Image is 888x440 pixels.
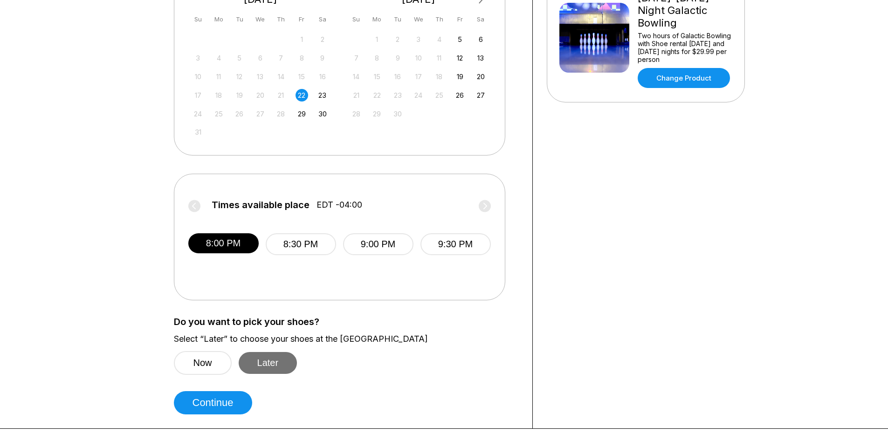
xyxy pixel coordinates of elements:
[174,334,518,344] label: Select “Later” to choose your shoes at the [GEOGRAPHIC_DATA]
[412,33,425,46] div: Not available Wednesday, September 3rd, 2025
[392,52,404,64] div: Not available Tuesday, September 9th, 2025
[350,13,363,26] div: Su
[192,13,204,26] div: Su
[174,351,232,375] button: Now
[412,89,425,102] div: Not available Wednesday, September 24th, 2025
[296,89,308,102] div: Choose Friday, August 22nd, 2025
[275,70,287,83] div: Not available Thursday, August 14th, 2025
[412,52,425,64] div: Not available Wednesday, September 10th, 2025
[174,391,252,414] button: Continue
[188,233,259,253] button: 8:00 PM
[316,33,329,46] div: Not available Saturday, August 2nd, 2025
[433,89,446,102] div: Not available Thursday, September 25th, 2025
[296,33,308,46] div: Not available Friday, August 1st, 2025
[192,52,204,64] div: Not available Sunday, August 3rd, 2025
[254,89,267,102] div: Not available Wednesday, August 20th, 2025
[316,13,329,26] div: Sa
[233,89,246,102] div: Not available Tuesday, August 19th, 2025
[296,13,308,26] div: Fr
[343,233,413,255] button: 9:00 PM
[174,317,518,327] label: Do you want to pick your shoes?
[254,108,267,120] div: Not available Wednesday, August 27th, 2025
[454,13,466,26] div: Fr
[296,52,308,64] div: Not available Friday, August 8th, 2025
[254,13,267,26] div: We
[412,13,425,26] div: We
[371,70,383,83] div: Not available Monday, September 15th, 2025
[371,89,383,102] div: Not available Monday, September 22nd, 2025
[192,89,204,102] div: Not available Sunday, August 17th, 2025
[254,52,267,64] div: Not available Wednesday, August 6th, 2025
[371,108,383,120] div: Not available Monday, September 29th, 2025
[296,108,308,120] div: Choose Friday, August 29th, 2025
[213,89,225,102] div: Not available Monday, August 18th, 2025
[420,233,491,255] button: 9:30 PM
[316,108,329,120] div: Choose Saturday, August 30th, 2025
[213,70,225,83] div: Not available Monday, August 11th, 2025
[454,89,466,102] div: Choose Friday, September 26th, 2025
[454,70,466,83] div: Choose Friday, September 19th, 2025
[638,32,732,63] div: Two hours of Galactic Bowling with Shoe rental [DATE] and [DATE] nights for $29.99 per person
[412,70,425,83] div: Not available Wednesday, September 17th, 2025
[371,52,383,64] div: Not available Monday, September 8th, 2025
[254,70,267,83] div: Not available Wednesday, August 13th, 2025
[213,108,225,120] div: Not available Monday, August 25th, 2025
[213,52,225,64] div: Not available Monday, August 4th, 2025
[475,52,487,64] div: Choose Saturday, September 13th, 2025
[475,89,487,102] div: Choose Saturday, September 27th, 2025
[350,52,363,64] div: Not available Sunday, September 7th, 2025
[454,52,466,64] div: Choose Friday, September 12th, 2025
[316,89,329,102] div: Choose Saturday, August 23rd, 2025
[454,33,466,46] div: Choose Friday, September 5th, 2025
[191,32,330,139] div: month 2025-08
[275,13,287,26] div: Th
[559,3,629,73] img: Friday-Saturday Night Galactic Bowling
[275,89,287,102] div: Not available Thursday, August 21st, 2025
[212,200,310,210] span: Times available place
[350,70,363,83] div: Not available Sunday, September 14th, 2025
[275,108,287,120] div: Not available Thursday, August 28th, 2025
[638,68,730,88] a: Change Product
[275,52,287,64] div: Not available Thursday, August 7th, 2025
[392,70,404,83] div: Not available Tuesday, September 16th, 2025
[192,126,204,138] div: Not available Sunday, August 31st, 2025
[266,233,336,255] button: 8:30 PM
[392,89,404,102] div: Not available Tuesday, September 23rd, 2025
[296,70,308,83] div: Not available Friday, August 15th, 2025
[233,52,246,64] div: Not available Tuesday, August 5th, 2025
[316,52,329,64] div: Not available Saturday, August 9th, 2025
[433,70,446,83] div: Not available Thursday, September 18th, 2025
[371,33,383,46] div: Not available Monday, September 1st, 2025
[316,70,329,83] div: Not available Saturday, August 16th, 2025
[349,32,489,120] div: month 2025-09
[475,70,487,83] div: Choose Saturday, September 20th, 2025
[233,70,246,83] div: Not available Tuesday, August 12th, 2025
[350,89,363,102] div: Not available Sunday, September 21st, 2025
[192,108,204,120] div: Not available Sunday, August 24th, 2025
[239,352,297,374] button: Later
[392,108,404,120] div: Not available Tuesday, September 30th, 2025
[475,33,487,46] div: Choose Saturday, September 6th, 2025
[392,13,404,26] div: Tu
[233,13,246,26] div: Tu
[433,33,446,46] div: Not available Thursday, September 4th, 2025
[233,108,246,120] div: Not available Tuesday, August 26th, 2025
[392,33,404,46] div: Not available Tuesday, September 2nd, 2025
[475,13,487,26] div: Sa
[350,108,363,120] div: Not available Sunday, September 28th, 2025
[371,13,383,26] div: Mo
[317,200,362,210] span: EDT -04:00
[213,13,225,26] div: Mo
[433,52,446,64] div: Not available Thursday, September 11th, 2025
[433,13,446,26] div: Th
[192,70,204,83] div: Not available Sunday, August 10th, 2025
